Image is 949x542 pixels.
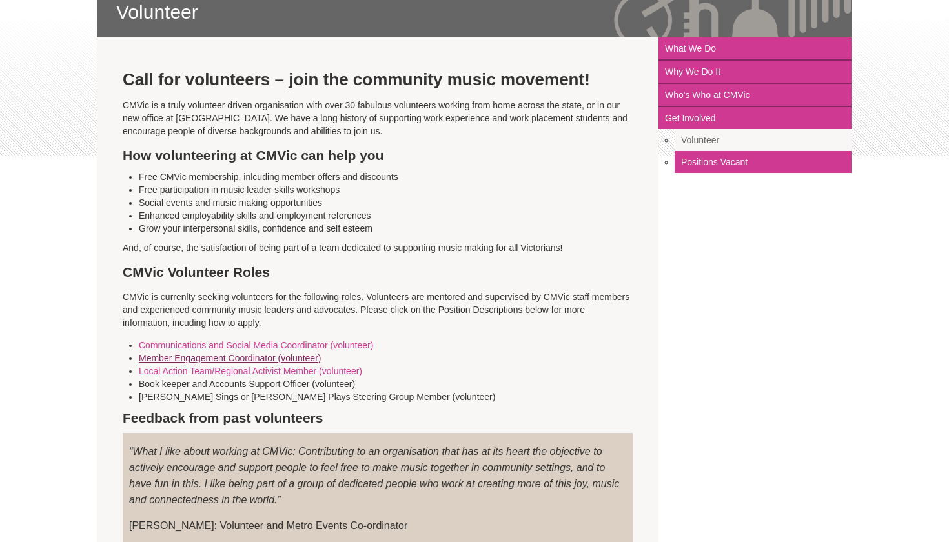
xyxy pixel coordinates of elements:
a: Get Involved [658,107,852,129]
h3: Feedback from past volunteers [123,339,633,427]
h3: How volunteering at CMVic can help you [123,147,633,164]
h2: Call for volunteers – join the community music movement! [123,70,633,89]
p: CMVic is a truly volunteer driven organisation with over 30 fabulous volunteers working from home... [123,99,633,137]
li: Free participation in music leader skills workshops [139,183,649,196]
a: Who's Who at CMVic [658,84,852,107]
a: Communications and Social Media Coordinator (volunteer) [139,340,373,350]
a: Why We Do It [658,61,852,84]
a: Member Engagement Coordinator (volunteer) [139,353,321,363]
h3: CMVic Volunteer Roles [123,264,633,281]
li: [PERSON_NAME] Sings or [PERSON_NAME] Plays Steering Group Member (volunteer) [139,390,649,403]
li: Free CMVic membership, inlcuding member offers and discounts [139,170,649,183]
li: Social events and music making opportunities [139,196,649,209]
p: [PERSON_NAME]: Volunteer and Metro Events Co-ordinator [129,517,626,534]
li: Enhanced employability skills and employment references [139,209,649,222]
li: Grow your interpersonal skills, confidence and self esteem [139,222,649,235]
em: “What I like about working at CMVic: Contributing to an organisation that has at its heart the ob... [129,446,619,505]
a: What We Do [658,37,852,61]
a: Local Action Team/Regional Activist Member (volunteer) [139,366,362,376]
p: And, of course, the satisfaction of being part of a team dedicated to supporting music making for... [123,174,633,254]
a: Volunteer [675,129,852,151]
li: Book keeper and Accounts Support Officer (volunteer) [139,377,649,390]
a: Positions Vacant [675,151,852,173]
p: CMVic is currenlty seeking volunteers for the following roles. Volunteers are mentored and superv... [123,290,633,329]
